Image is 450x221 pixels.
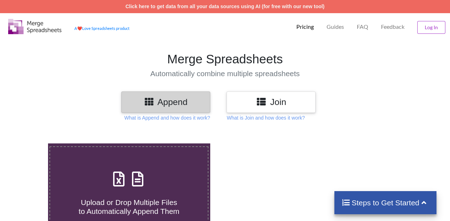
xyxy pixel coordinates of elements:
span: Feedback [381,24,404,30]
a: AheartLove Spreadsheets product [74,26,129,31]
img: Logo.png [8,19,62,34]
h4: Steps to Get Started [342,198,429,207]
button: Log In [417,21,445,34]
h3: Join [232,97,310,107]
span: heart [77,26,82,31]
p: What is Join and how does it work? [227,114,305,121]
p: Guides [327,23,344,31]
p: FAQ [357,23,368,31]
p: What is Append and how does it work? [125,114,210,121]
p: Pricing [296,23,314,31]
a: Click here to get data from all your data sources using AI (for free with our new tool) [126,4,325,9]
span: Upload or Drop Multiple Files to Automatically Append Them [79,198,179,215]
h3: Append [127,97,205,107]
